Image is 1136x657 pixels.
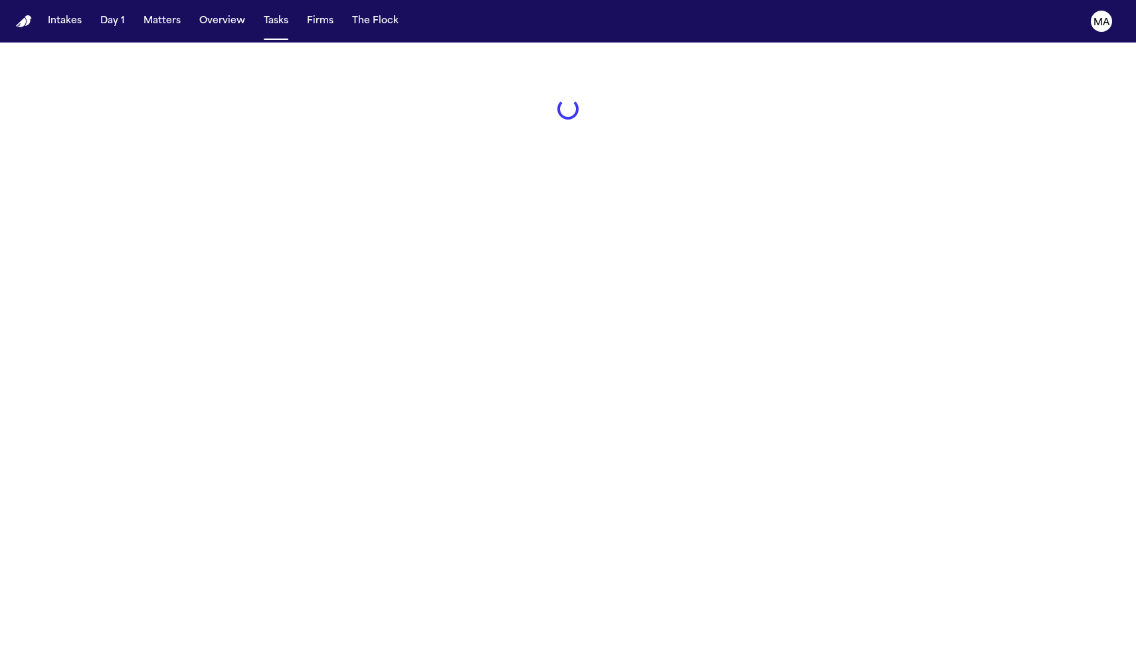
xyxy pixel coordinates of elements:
button: Intakes [43,9,87,33]
button: Firms [302,9,339,33]
button: Day 1 [95,9,130,33]
button: The Flock [347,9,404,33]
button: Matters [138,9,186,33]
button: Tasks [258,9,294,33]
button: Overview [194,9,250,33]
a: Home [16,15,32,28]
img: Finch Logo [16,15,32,28]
